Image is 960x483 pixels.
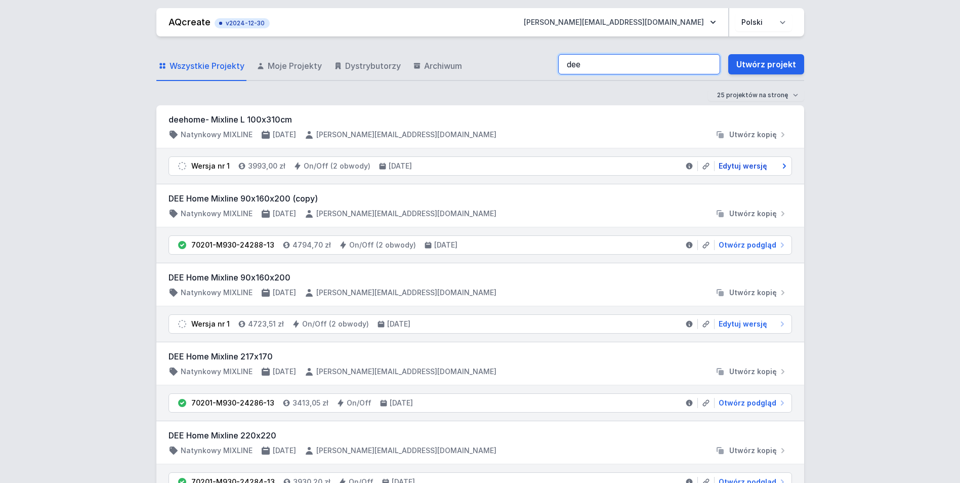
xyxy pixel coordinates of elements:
h4: Natynkowy MIXLINE [181,209,253,219]
h4: [DATE] [273,209,296,219]
span: v2024-12-30 [220,19,265,27]
span: Edytuj wersję [719,161,767,171]
button: Utwórz kopię [711,367,792,377]
span: Utwórz kopię [729,367,777,377]
h4: [DATE] [387,319,410,329]
h4: [DATE] [390,398,413,408]
span: Archiwum [424,60,462,72]
h4: [DATE] [273,446,296,456]
h4: [DATE] [434,240,457,250]
button: Utwórz kopię [711,130,792,140]
h4: [DATE] [273,367,296,377]
h4: On/Off (2 obwody) [302,319,369,329]
h4: Natynkowy MIXLINE [181,130,253,140]
h3: deehome- Mixline L 100x310cm [169,113,792,126]
span: Otwórz podgląd [719,398,776,408]
div: Wersja nr 1 [191,161,230,171]
button: Utwórz kopię [711,209,792,219]
h4: On/Off (2 obwody) [349,240,416,250]
span: Utwórz kopię [729,130,777,140]
a: AQcreate [169,17,211,27]
h4: [PERSON_NAME][EMAIL_ADDRESS][DOMAIN_NAME] [316,130,496,140]
button: Utwórz kopię [711,446,792,456]
h3: DEE Home Mixline 220x220 [169,429,792,441]
h4: [PERSON_NAME][EMAIL_ADDRESS][DOMAIN_NAME] [316,209,496,219]
h4: 4723,51 zł [248,319,284,329]
h4: 3413,05 zł [293,398,328,408]
span: Moje Projekty [268,60,322,72]
a: Otwórz podgląd [715,240,787,250]
button: v2024-12-30 [215,16,270,28]
div: 70201-M930-24286-13 [191,398,274,408]
button: [PERSON_NAME][EMAIL_ADDRESS][DOMAIN_NAME] [516,13,724,31]
a: Archiwum [411,52,464,81]
h4: Natynkowy MIXLINE [181,446,253,456]
button: Utwórz kopię [711,288,792,298]
span: Dystrybutorzy [345,60,401,72]
h4: 3993,00 zł [248,161,285,171]
a: Otwórz podgląd [715,398,787,408]
span: Otwórz podgląd [719,240,776,250]
span: Wszystkie Projekty [170,60,244,72]
span: Edytuj wersję [719,319,767,329]
h4: On/Off (2 obwody) [304,161,370,171]
img: draft.svg [177,161,187,171]
div: 70201-M930-24288-13 [191,240,274,250]
a: Edytuj wersję [715,161,787,171]
a: Utwórz projekt [728,54,804,74]
span: Utwórz kopię [729,446,777,456]
h4: [DATE] [273,130,296,140]
h4: [PERSON_NAME][EMAIL_ADDRESS][DOMAIN_NAME] [316,367,496,377]
span: Utwórz kopię [729,209,777,219]
h4: On/Off [347,398,371,408]
span: Utwórz kopię [729,288,777,298]
a: Moje Projekty [255,52,324,81]
h4: [DATE] [389,161,412,171]
input: Szukaj wśród projektów i wersji... [558,54,720,74]
h3: DEE Home Mixline 90x160x200 (copy) [169,192,792,205]
h4: [PERSON_NAME][EMAIL_ADDRESS][DOMAIN_NAME] [316,288,496,298]
h4: [PERSON_NAME][EMAIL_ADDRESS][DOMAIN_NAME] [316,446,496,456]
img: draft.svg [177,319,187,329]
h4: Natynkowy MIXLINE [181,367,253,377]
h3: DEE Home Mixline 90x160x200 [169,271,792,284]
a: Wszystkie Projekty [156,52,246,81]
a: Dystrybutorzy [332,52,403,81]
h4: Natynkowy MIXLINE [181,288,253,298]
a: Edytuj wersję [715,319,787,329]
h4: 4794,70 zł [293,240,331,250]
div: Wersja nr 1 [191,319,230,329]
select: Wybierz język [735,13,792,31]
h4: [DATE] [273,288,296,298]
h3: DEE Home Mixline 217x170 [169,350,792,363]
